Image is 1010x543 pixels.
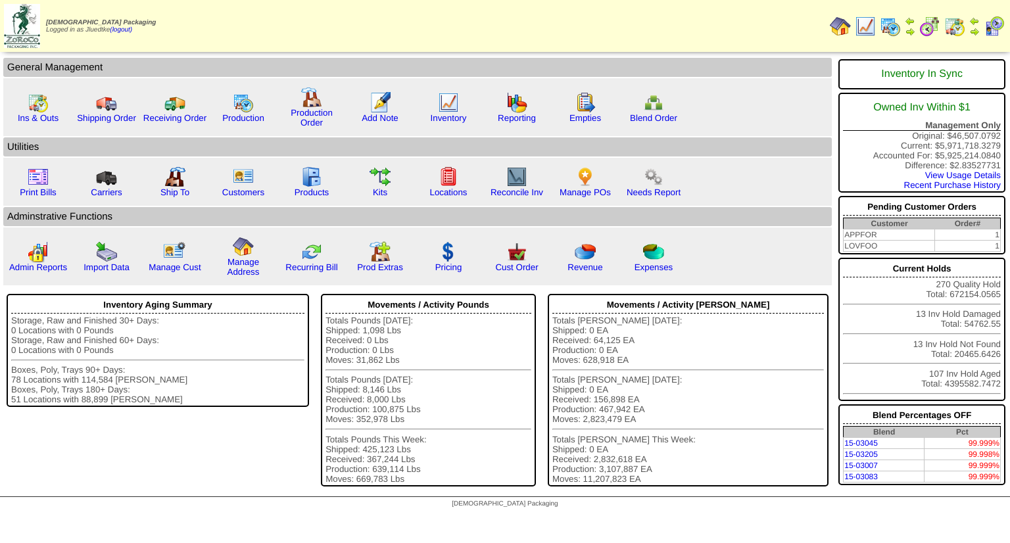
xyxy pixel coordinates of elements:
a: Print Bills [20,187,57,197]
img: workflow.png [643,166,664,187]
img: graph2.png [28,241,49,262]
img: po.png [575,166,596,187]
a: Import Data [84,262,130,272]
th: Blend [844,427,925,438]
div: Storage, Raw and Finished 30+ Days: 0 Locations with 0 Pounds Storage, Raw and Finished 60+ Days:... [11,316,304,404]
a: Locations [429,187,467,197]
a: View Usage Details [925,170,1001,180]
a: 15-03083 [844,472,878,481]
img: prodextras.gif [370,241,391,262]
td: 99.999% [925,438,1001,449]
a: Recurring Bill [285,262,337,272]
img: zoroco-logo-small.webp [4,4,40,48]
img: graph.gif [506,92,527,113]
td: 99.999% [925,471,1001,483]
div: Management Only [843,120,1001,131]
a: Kits [373,187,387,197]
div: Inventory Aging Summary [11,296,304,314]
img: customers.gif [233,166,254,187]
span: Logged in as Jluedtke [46,19,156,34]
img: orders.gif [370,92,391,113]
img: cabinet.gif [301,166,322,187]
a: Pricing [435,262,462,272]
img: arrowright.gif [969,26,980,37]
img: factory2.gif [164,166,185,187]
img: truck3.gif [96,166,117,187]
span: [DEMOGRAPHIC_DATA] Packaging [452,500,558,508]
a: Production [222,113,264,123]
a: 15-03007 [844,461,878,470]
td: LOVFOO [844,241,935,252]
a: Products [295,187,329,197]
img: calendarinout.gif [28,92,49,113]
a: Reporting [498,113,536,123]
a: 15-03205 [844,450,878,459]
a: Add Note [362,113,398,123]
img: network.png [643,92,664,113]
img: calendarprod.gif [880,16,901,37]
a: Customers [222,187,264,197]
th: Pct [925,427,1001,438]
img: arrowleft.gif [969,16,980,26]
a: Carriers [91,187,122,197]
td: 1 [935,241,1001,252]
a: Expenses [635,262,673,272]
img: line_graph.gif [438,92,459,113]
img: calendarblend.gif [919,16,940,37]
a: Blend Order [630,113,677,123]
img: import.gif [96,241,117,262]
td: Adminstrative Functions [3,207,832,226]
a: Inventory [431,113,467,123]
th: Customer [844,218,935,229]
img: truck.gif [96,92,117,113]
img: workorder.gif [575,92,596,113]
th: Order# [935,218,1001,229]
td: 1 [935,229,1001,241]
div: Pending Customer Orders [843,199,1001,216]
img: truck2.gif [164,92,185,113]
td: General Management [3,58,832,77]
div: Blend Percentages OFF [843,407,1001,424]
img: factory.gif [301,87,322,108]
a: Receiving Order [143,113,206,123]
div: Totals Pounds [DATE]: Shipped: 1,098 Lbs Received: 0 Lbs Production: 0 Lbs Moves: 31,862 Lbs Tota... [325,316,531,484]
img: arrowleft.gif [905,16,915,26]
a: 15-03045 [844,438,878,448]
a: Empties [569,113,601,123]
div: Inventory In Sync [843,62,1001,87]
a: Manage POs [560,187,611,197]
img: calendarprod.gif [233,92,254,113]
img: workflow.gif [370,166,391,187]
img: line_graph2.gif [506,166,527,187]
img: pie_chart.png [575,241,596,262]
img: pie_chart2.png [643,241,664,262]
span: [DEMOGRAPHIC_DATA] Packaging [46,19,156,26]
div: Original: $46,507.0792 Current: $5,971,718.3279 Accounted For: $5,925,214.0840 Difference: $2.835... [838,93,1005,193]
img: arrowright.gif [905,26,915,37]
td: Utilities [3,137,832,156]
a: Prod Extras [357,262,403,272]
div: Movements / Activity Pounds [325,296,531,314]
a: Ins & Outs [18,113,59,123]
div: Current Holds [843,260,1001,277]
a: Admin Reports [9,262,67,272]
a: Shipping Order [77,113,136,123]
div: 270 Quality Hold Total: 672154.0565 13 Inv Hold Damaged Total: 54762.55 13 Inv Hold Not Found Tot... [838,258,1005,401]
div: Movements / Activity [PERSON_NAME] [552,296,824,314]
a: Production Order [291,108,333,128]
img: reconcile.gif [301,241,322,262]
div: Owned Inv Within $1 [843,95,1001,120]
a: Needs Report [627,187,681,197]
img: calendarcustomer.gif [984,16,1005,37]
a: Reconcile Inv [491,187,543,197]
img: cust_order.png [506,241,527,262]
a: Cust Order [495,262,538,272]
img: invoice2.gif [28,166,49,187]
div: Totals [PERSON_NAME] [DATE]: Shipped: 0 EA Received: 64,125 EA Production: 0 EA Moves: 628,918 EA... [552,316,824,484]
a: Recent Purchase History [904,180,1001,190]
img: locations.gif [438,166,459,187]
img: line_graph.gif [855,16,876,37]
a: (logout) [110,26,132,34]
a: Ship To [160,187,189,197]
a: Manage Address [228,257,260,277]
